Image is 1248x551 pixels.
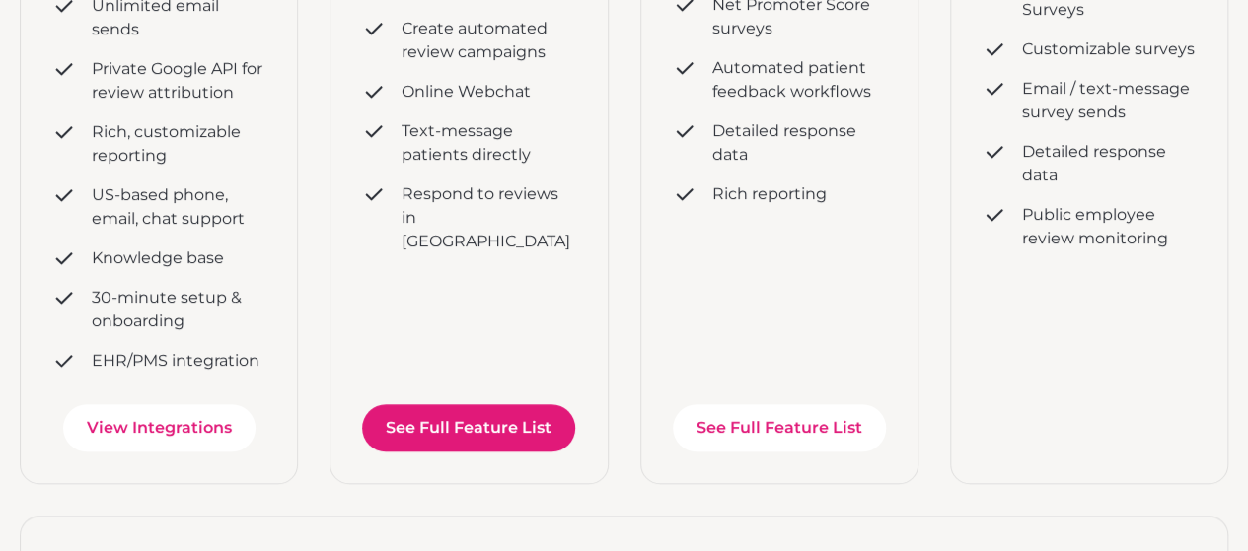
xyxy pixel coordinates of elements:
[1022,140,1196,187] div: Detailed response data
[712,119,886,167] div: Detailed response data
[402,80,531,103] div: Online Webchat
[92,57,265,104] div: Private Google API for review attribution
[712,56,886,103] div: Automated patient feedback workflows
[1022,37,1195,61] div: Customizable surveys
[1022,203,1196,250] div: Public employee review monitoring
[92,286,265,333] div: 30-minute setup & onboarding
[402,182,575,253] div: Respond to reviews in [GEOGRAPHIC_DATA]
[92,120,265,168] div: Rich, customizable reporting
[1022,77,1196,124] div: Email / text-message survey sends
[92,183,265,231] div: US-based phone, email, chat support
[92,246,224,270] div: Knowledge base
[63,404,256,451] a: View Integrations
[673,404,886,451] a: See Full Feature List
[92,349,259,373] div: EHR/PMS integration
[712,182,827,206] div: Rich reporting
[402,17,575,64] div: Create automated review campaigns
[402,119,575,167] div: Text-message patients directly
[362,404,575,451] a: See Full Feature List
